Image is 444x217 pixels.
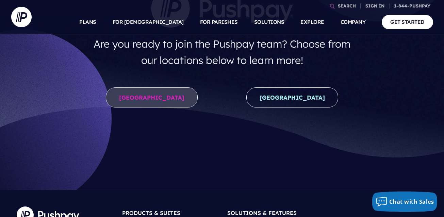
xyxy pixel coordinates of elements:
[382,15,433,29] a: GET STARTED
[300,10,324,34] a: EXPLORE
[246,87,338,107] a: [GEOGRAPHIC_DATA]
[87,33,357,71] h4: Are you ready to join the Pushpay team? Choose from our locations below to learn more!
[389,198,434,205] span: Chat with Sales
[341,10,366,34] a: COMPANY
[372,191,438,212] button: Chat with Sales
[254,10,284,34] a: SOLUTIONS
[113,10,184,34] a: FOR [DEMOGRAPHIC_DATA]
[200,10,238,34] a: FOR PARISHES
[79,10,96,34] a: PLANS
[106,87,198,107] a: [GEOGRAPHIC_DATA]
